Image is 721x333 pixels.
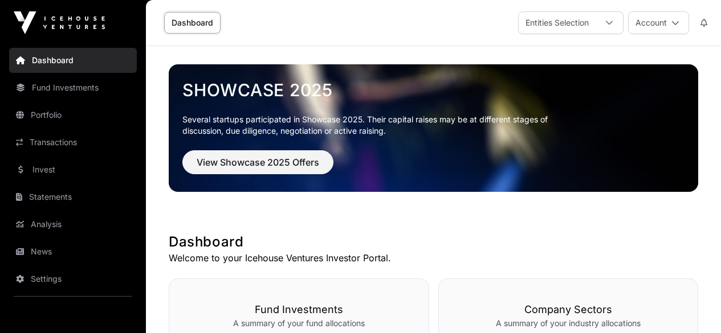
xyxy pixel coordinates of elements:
[628,11,689,34] button: Account
[9,48,137,73] a: Dashboard
[14,11,105,34] img: Icehouse Ventures Logo
[182,150,333,174] button: View Showcase 2025 Offers
[9,75,137,100] a: Fund Investments
[9,102,137,128] a: Portfolio
[462,302,675,318] h3: Company Sectors
[9,266,137,291] a: Settings
[519,12,596,34] div: Entities Selection
[169,251,698,265] p: Welcome to your Icehouse Ventures Investor Portal.
[182,114,565,137] p: Several startups participated in Showcase 2025. Their capital raises may be at different stages o...
[182,80,685,100] a: Showcase 2025
[9,239,137,264] a: News
[169,64,698,192] img: Showcase 2025
[192,302,406,318] h3: Fund Investments
[169,233,698,251] h1: Dashboard
[182,162,333,173] a: View Showcase 2025 Offers
[462,318,675,329] p: A summary of your industry allocations
[9,157,137,182] a: Invest
[192,318,406,329] p: A summary of your fund allocations
[9,212,137,237] a: Analysis
[9,184,137,209] a: Statements
[197,155,319,169] span: View Showcase 2025 Offers
[9,130,137,155] a: Transactions
[164,12,221,34] a: Dashboard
